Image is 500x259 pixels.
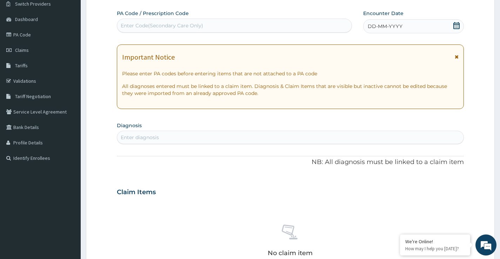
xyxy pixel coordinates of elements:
div: Enter Code(Secondary Care Only) [121,22,203,29]
div: Enter diagnosis [121,134,159,141]
span: We're online! [41,82,97,153]
p: Please enter PA codes before entering items that are not attached to a PA code [122,70,459,77]
span: Tariff Negotiation [15,93,51,100]
p: No claim item [268,250,313,257]
img: d_794563401_company_1708531726252_794563401 [13,35,28,53]
span: Claims [15,47,29,53]
span: DD-MM-YYYY [368,23,402,30]
label: Diagnosis [117,122,142,129]
h1: Important Notice [122,53,175,61]
h3: Claim Items [117,189,156,196]
div: Minimize live chat window [115,4,132,20]
span: Dashboard [15,16,38,22]
p: NB: All diagnosis must be linked to a claim item [117,158,464,167]
div: Chat with us now [36,39,118,48]
p: How may I help you today? [405,246,465,252]
p: All diagnoses entered must be linked to a claim item. Diagnosis & Claim Items that are visible bu... [122,83,459,97]
label: PA Code / Prescription Code [117,10,189,17]
span: Switch Providers [15,1,51,7]
span: Tariffs [15,62,28,69]
label: Encounter Date [363,10,404,17]
div: We're Online! [405,238,465,245]
textarea: Type your message and hit 'Enter' [4,179,134,204]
